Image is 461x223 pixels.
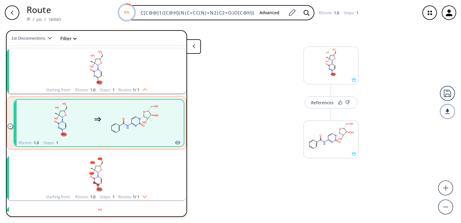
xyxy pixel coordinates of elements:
span: 1 [355,10,358,15]
svg: C[C@@]1(O)[C@H](O)[C@@H](CO)O[C@H]1n1ccc(N)nc1=O [304,47,358,78]
div: Steps : [100,88,115,92]
button: Filter [57,36,76,41]
span: 1.0 [33,140,39,145]
div: References [311,101,334,105]
button: Advanced [255,7,284,18]
li: / [44,16,46,22]
button: 1st Disconnections [11,31,57,46]
span: 1 [112,194,115,199]
div: Starting from: [46,195,71,199]
span: 1.0 [89,194,95,199]
div: Routes: [118,88,147,92]
div: Starting from: [46,88,71,92]
svg: C[C@@]1(O)[C@H](O)[C@@H](CO)O[C@H]1n1ccc(NC(=O)c2ccccc2)nc1=O [304,121,358,152]
span: 1 / 1 [133,195,139,199]
div: RScore : [19,141,39,145]
span: 1.0 [89,87,95,92]
img: Up [139,86,147,91]
div: Steps : [43,141,58,145]
div: RScore : [75,195,95,199]
svg: C[C@@]1(O)[C@H](O)[C@@H](CO)O[C@H]1n1ccc(N)nc1=O [34,101,88,138]
div: RScore : [75,88,95,92]
div: Steps : [344,11,358,15]
span: 1 [55,140,58,145]
span: 1 / 1 [133,88,139,92]
span: 1 [112,87,115,92]
img: Down [139,193,147,198]
div: Routes: [118,195,147,199]
svg: C[C@@]1(O)[C@H](O)[C@@H](CO)O[C@H]1n1ccc(N)nc1=O [18,156,175,193]
svg: C[C@@]1(O)[C@H](O)[C@@H](CO)O[C@H]1n1ccc(NC(=O)c2ccccc2)nc1=O [107,101,162,138]
svg: C[C@@]1(O)[C@H](O)[C@@H](CO)O[C@H]1n1ccc(N)nc1=O [18,49,175,86]
div: Steps : [100,195,115,199]
text: 8% [124,9,129,15]
span: 1st Disconnections [11,36,48,40]
li: / [33,16,34,22]
span: 1.0 [333,10,339,15]
img: Spaya logo [27,17,30,21]
p: Route [27,3,61,16]
a: Job [37,17,42,22]
button: References [305,96,358,108]
a: 180685 [48,17,61,22]
div: RScore : [319,11,339,15]
input: Enter SMILES [137,10,255,16]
